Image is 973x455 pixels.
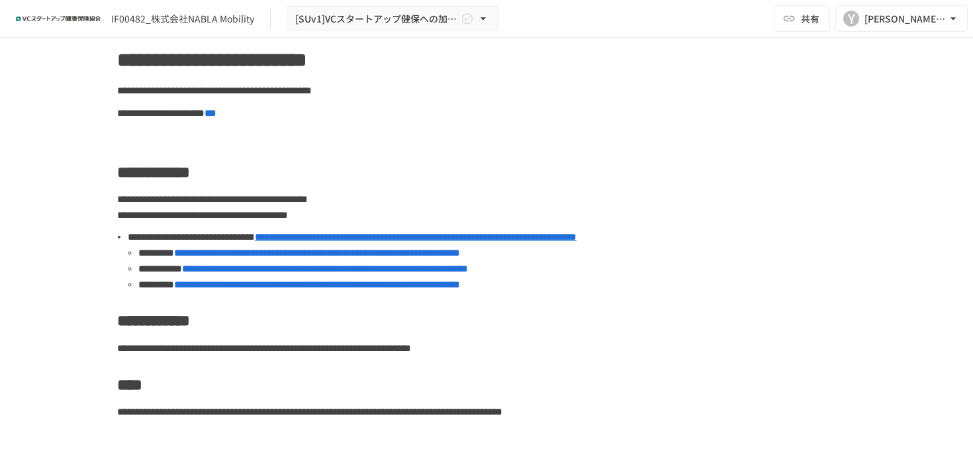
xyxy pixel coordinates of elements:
span: 共有 [801,11,819,26]
img: ZDfHsVrhrXUoWEWGWYf8C4Fv4dEjYTEDCNvmL73B7ox [16,8,101,29]
div: [PERSON_NAME][EMAIL_ADDRESS][DOMAIN_NAME] [864,11,947,27]
div: IF00482_株式会社NABLA Mobility [111,12,254,26]
div: Y [843,11,859,26]
button: [SUv1]VCスタートアップ健保への加入申請手続き [287,6,498,32]
span: [SUv1]VCスタートアップ健保への加入申請手続き [295,11,458,27]
button: 共有 [774,5,830,32]
button: Y[PERSON_NAME][EMAIL_ADDRESS][DOMAIN_NAME] [835,5,968,32]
